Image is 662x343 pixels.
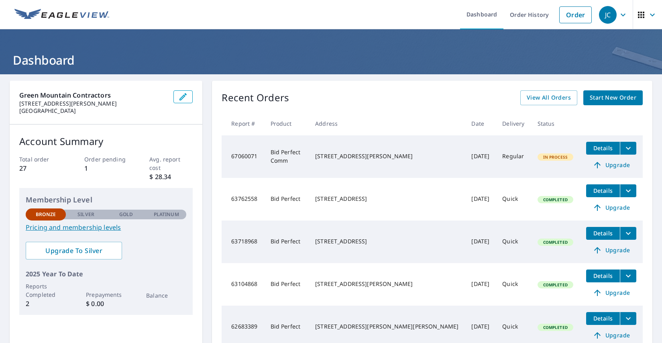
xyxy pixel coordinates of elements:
a: View All Orders [520,90,577,105]
button: filesDropdownBtn-63718968 [620,227,636,240]
p: Membership Level [26,194,186,205]
span: Upgrade [591,331,631,340]
span: Upgrade [591,245,631,255]
a: Start New Order [583,90,643,105]
span: Completed [538,325,572,330]
td: [DATE] [465,220,496,263]
p: [STREET_ADDRESS][PERSON_NAME] [19,100,167,107]
span: Details [591,272,615,280]
span: View All Orders [527,93,571,103]
td: Bid Perfect [264,220,309,263]
p: Gold [119,211,133,218]
p: Total order [19,155,63,163]
a: Upgrade To Silver [26,242,122,259]
span: Completed [538,282,572,288]
p: $ 28.34 [149,172,193,182]
a: Upgrade [586,201,636,214]
a: Upgrade [586,159,636,171]
p: 27 [19,163,63,173]
th: Report # [222,112,264,135]
p: 1 [84,163,128,173]
p: 2025 Year To Date [26,269,186,279]
p: Green Mountain Contractors [19,90,167,100]
a: Upgrade [586,329,636,342]
button: detailsBtn-67060071 [586,142,620,155]
td: Quick [496,263,531,306]
button: detailsBtn-63718968 [586,227,620,240]
span: Completed [538,197,572,202]
span: Upgrade [591,288,631,298]
td: [DATE] [465,135,496,178]
button: filesDropdownBtn-63762558 [620,184,636,197]
span: Upgrade [591,160,631,170]
td: Bid Perfect [264,263,309,306]
td: [DATE] [465,178,496,220]
div: [STREET_ADDRESS][PERSON_NAME] [315,280,458,288]
button: detailsBtn-63104868 [586,269,620,282]
span: Details [591,229,615,237]
p: Bronze [36,211,56,218]
a: Upgrade [586,244,636,257]
span: Start New Order [590,93,636,103]
td: Bid Perfect [264,178,309,220]
span: Completed [538,239,572,245]
td: 63104868 [222,263,264,306]
a: Upgrade [586,286,636,299]
p: Account Summary [19,134,193,149]
p: Recent Orders [222,90,289,105]
button: filesDropdownBtn-63104868 [620,269,636,282]
div: [STREET_ADDRESS][PERSON_NAME][PERSON_NAME] [315,323,458,331]
td: 63718968 [222,220,264,263]
th: Product [264,112,309,135]
span: Details [591,314,615,322]
th: Status [531,112,580,135]
button: detailsBtn-62683389 [586,312,620,325]
th: Address [309,112,465,135]
a: Order [559,6,592,23]
span: Upgrade To Silver [32,246,116,255]
th: Delivery [496,112,531,135]
div: [STREET_ADDRESS] [315,195,458,203]
p: Silver [77,211,94,218]
td: 67060071 [222,135,264,178]
p: 2 [26,299,66,308]
button: filesDropdownBtn-62683389 [620,312,636,325]
p: Platinum [154,211,179,218]
div: [STREET_ADDRESS][PERSON_NAME] [315,152,458,160]
button: detailsBtn-63762558 [586,184,620,197]
th: Date [465,112,496,135]
span: In Process [538,154,573,160]
p: Avg. report cost [149,155,193,172]
img: EV Logo [14,9,109,21]
div: [STREET_ADDRESS] [315,237,458,245]
td: Quick [496,220,531,263]
p: Prepayments [86,290,126,299]
td: Regular [496,135,531,178]
div: JC [599,6,617,24]
td: Bid Perfect Comm [264,135,309,178]
button: filesDropdownBtn-67060071 [620,142,636,155]
span: Details [591,144,615,152]
td: [DATE] [465,263,496,306]
span: Details [591,187,615,194]
td: 63762558 [222,178,264,220]
a: Pricing and membership levels [26,223,186,232]
p: $ 0.00 [86,299,126,308]
p: Balance [146,291,186,300]
h1: Dashboard [10,52,652,68]
p: [GEOGRAPHIC_DATA] [19,107,167,114]
span: Upgrade [591,203,631,212]
p: Reports Completed [26,282,66,299]
p: Order pending [84,155,128,163]
td: Quick [496,178,531,220]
